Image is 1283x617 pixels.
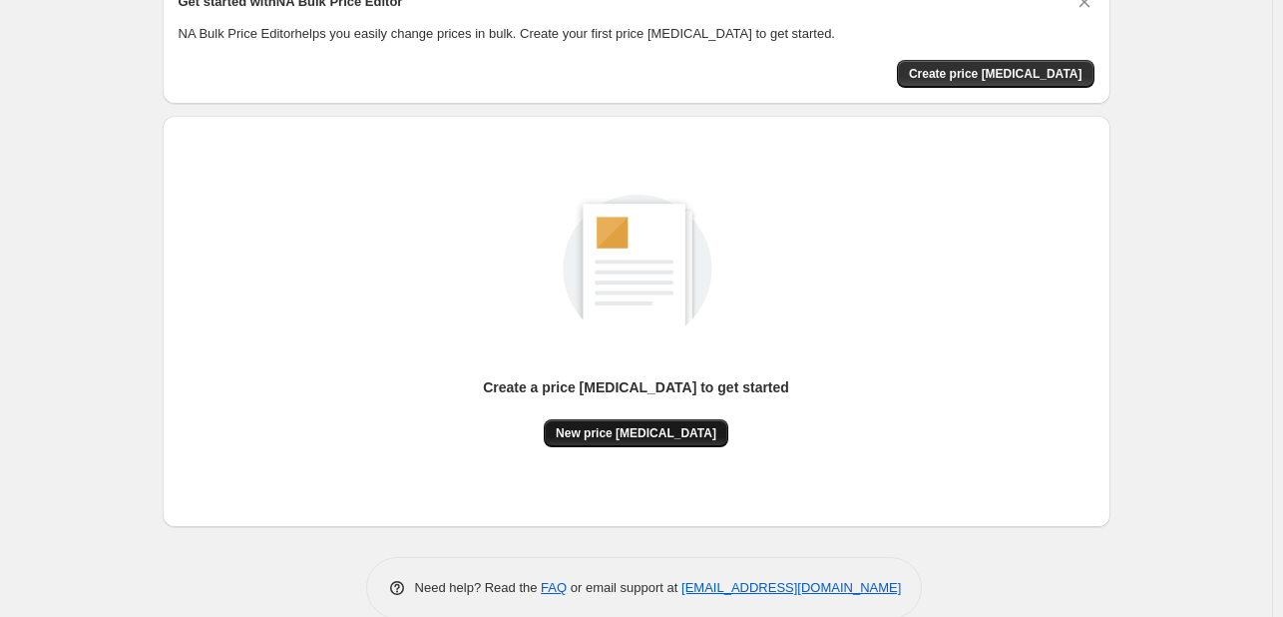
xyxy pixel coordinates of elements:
button: Create price change job [897,60,1094,88]
span: Create price [MEDICAL_DATA] [909,66,1082,82]
a: [EMAIL_ADDRESS][DOMAIN_NAME] [681,580,901,595]
a: FAQ [541,580,567,595]
p: NA Bulk Price Editor helps you easily change prices in bulk. Create your first price [MEDICAL_DAT... [179,24,1094,44]
span: Need help? Read the [415,580,542,595]
button: New price [MEDICAL_DATA] [544,419,728,447]
span: New price [MEDICAL_DATA] [556,425,716,441]
p: Create a price [MEDICAL_DATA] to get started [483,377,789,397]
span: or email support at [567,580,681,595]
